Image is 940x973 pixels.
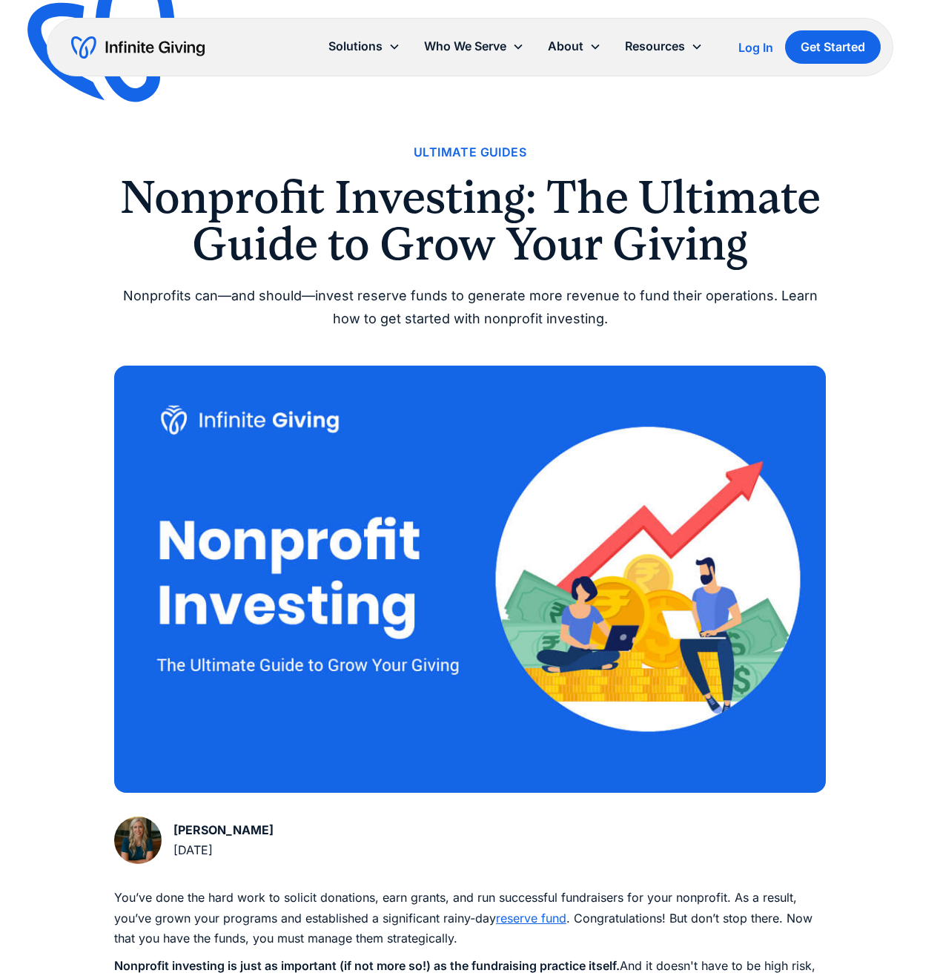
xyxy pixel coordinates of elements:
[114,817,274,864] a: [PERSON_NAME][DATE]
[114,888,826,949] p: You’ve done the hard work to solicit donations, earn grants, and run successful fundraisers for y...
[412,30,536,62] div: Who We Serve
[114,174,826,267] h1: Nonprofit Investing: The Ultimate Guide to Grow Your Giving
[414,142,526,162] a: Ultimate Guides
[548,36,583,56] div: About
[625,36,685,56] div: Resources
[173,840,274,860] div: [DATE]
[536,30,613,62] div: About
[613,30,715,62] div: Resources
[496,911,566,926] a: reserve fund
[424,36,506,56] div: Who We Serve
[328,36,383,56] div: Solutions
[114,958,620,973] strong: Nonprofit investing is just as important (if not more so!) as the fundraising practice itself.
[785,30,881,64] a: Get Started
[738,39,773,56] a: Log In
[71,36,205,59] a: home
[738,42,773,53] div: Log In
[114,285,826,330] div: Nonprofits can—and should—invest reserve funds to generate more revenue to fund their operations....
[173,820,274,840] div: [PERSON_NAME]
[317,30,412,62] div: Solutions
